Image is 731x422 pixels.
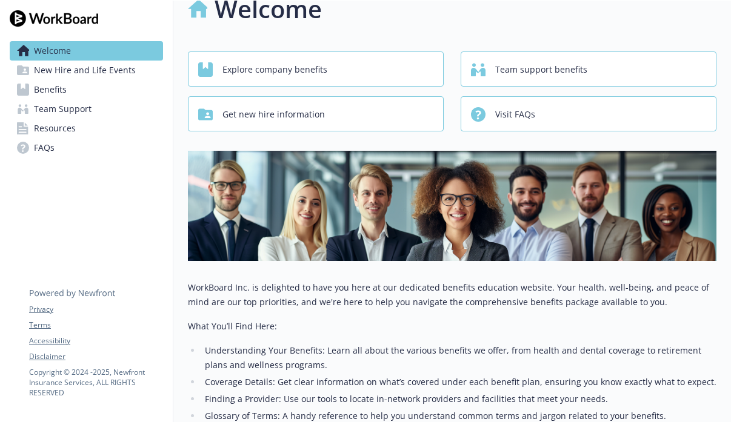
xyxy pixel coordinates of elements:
a: Privacy [29,304,162,315]
a: Disclaimer [29,351,162,362]
span: Team support benefits [495,58,587,81]
a: FAQs [10,138,163,157]
a: Resources [10,119,163,138]
a: Terms [29,320,162,331]
button: Explore company benefits [188,51,444,87]
span: New Hire and Life Events [34,61,136,80]
a: Benefits [10,80,163,99]
span: Visit FAQs [495,103,535,126]
a: Welcome [10,41,163,61]
a: Team Support [10,99,163,119]
a: New Hire and Life Events [10,61,163,80]
button: Visit FAQs [461,96,716,131]
li: Understanding Your Benefits: Learn all about the various benefits we offer, from health and denta... [201,343,716,372]
span: FAQs [34,138,55,157]
button: Team support benefits [461,51,716,87]
span: Resources [34,119,76,138]
span: Explore company benefits [222,58,327,81]
p: WorkBoard Inc. is delighted to have you here at our dedicated benefits education website. Your he... [188,280,716,309]
span: Team Support [34,99,92,119]
li: Finding a Provider: Use our tools to locate in-network providers and facilities that meet your ne... [201,392,716,406]
p: Copyright © 2024 - 2025 , Newfront Insurance Services, ALL RIGHTS RESERVED [29,367,162,398]
a: Accessibility [29,335,162,346]
span: Benefits [34,80,67,99]
button: Get new hire information [188,96,444,131]
span: Get new hire information [222,103,325,126]
span: Welcome [34,41,71,61]
img: overview page banner [188,151,716,261]
li: Coverage Details: Get clear information on what’s covered under each benefit plan, ensuring you k... [201,375,716,389]
p: What You’ll Find Here: [188,319,716,334]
